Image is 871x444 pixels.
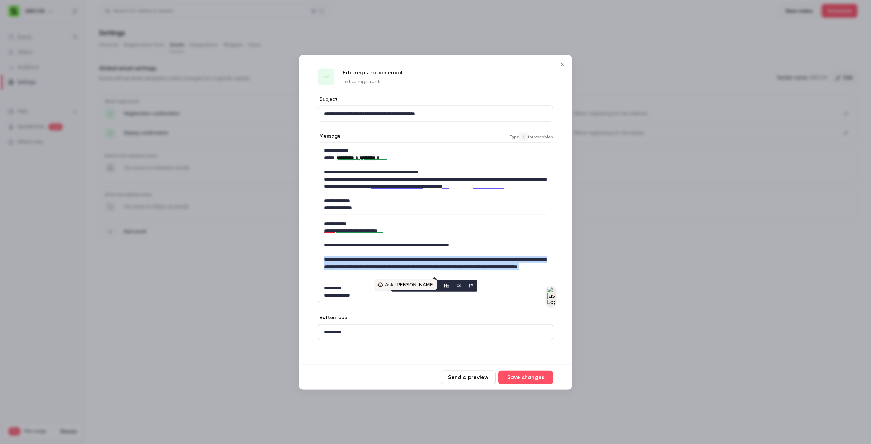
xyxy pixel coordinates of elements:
button: blockquote [466,280,477,291]
label: Button label [318,314,348,321]
p: To live registrants [343,78,402,85]
label: Subject [318,96,338,102]
span: Type for variables [510,133,553,141]
button: Close [556,57,569,71]
div: editor [318,143,553,303]
button: Save changes [498,370,553,384]
button: Send a preview [441,370,496,384]
p: Edit registration email [343,68,402,76]
code: { [519,133,528,141]
div: editor [318,324,553,340]
div: editor [318,106,553,121]
label: Message [318,132,341,139]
